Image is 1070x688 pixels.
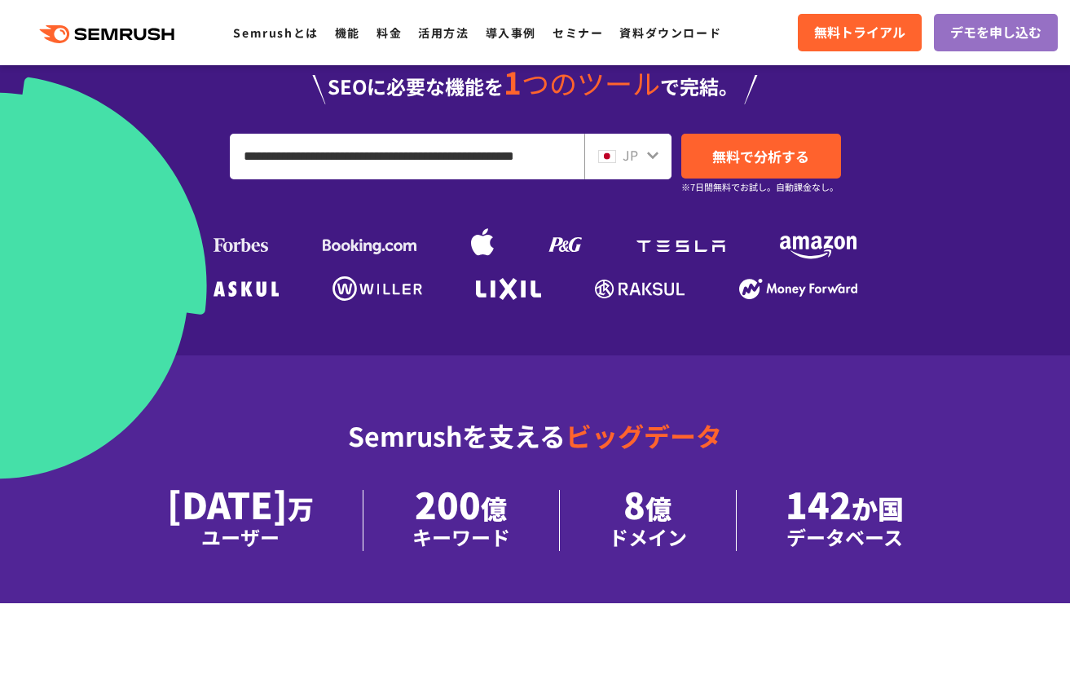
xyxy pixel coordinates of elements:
[798,14,922,51] a: 無料トライアル
[233,24,318,41] a: Semrushとは
[660,72,738,100] span: で完結。
[363,490,560,551] li: 200
[934,14,1058,51] a: デモを申し込む
[418,24,469,41] a: 活用方法
[681,134,841,179] a: 無料で分析する
[645,489,672,527] span: 億
[560,490,737,551] li: 8
[231,135,583,179] input: URL、キーワードを入力してください
[67,67,1004,104] div: SEOに必要な機能を
[737,490,953,551] li: 142
[623,145,638,165] span: JP
[553,24,603,41] a: セミナー
[335,24,360,41] a: 機能
[412,523,510,551] div: キーワード
[522,63,660,103] span: つのツール
[786,523,904,551] div: データベース
[376,24,402,41] a: 料金
[486,24,536,41] a: 導入事例
[609,523,687,551] div: ドメイン
[619,24,721,41] a: 資料ダウンロード
[712,146,809,166] span: 無料で分析する
[852,489,904,527] span: か国
[681,179,839,195] small: ※7日間無料でお試し。自動課金なし。
[504,60,522,104] span: 1
[566,417,722,454] span: ビッグデータ
[481,489,507,527] span: 億
[950,22,1041,43] span: デモを申し込む
[67,408,1004,490] div: Semrushを支える
[814,22,905,43] span: 無料トライアル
